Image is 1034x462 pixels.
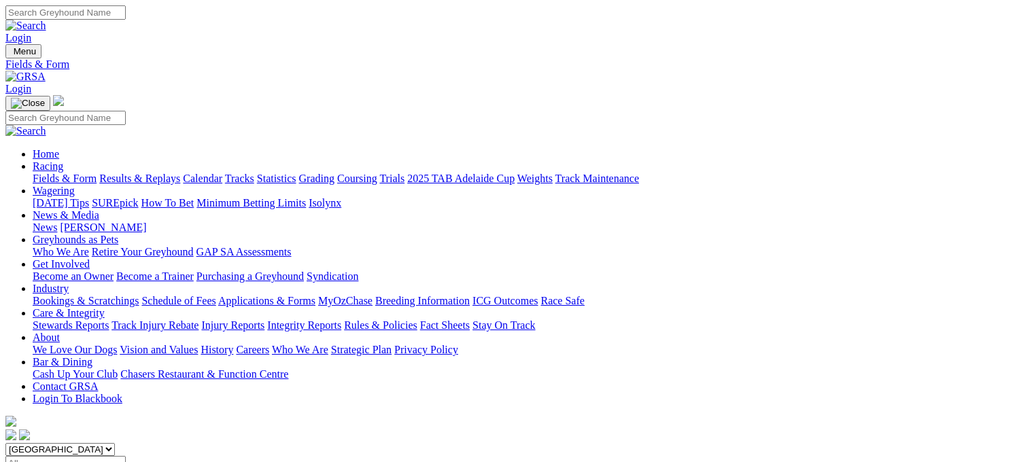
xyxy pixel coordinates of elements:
[394,344,458,355] a: Privacy Policy
[517,173,553,184] a: Weights
[33,160,63,172] a: Racing
[472,319,535,331] a: Stay On Track
[5,5,126,20] input: Search
[344,319,417,331] a: Rules & Policies
[33,380,98,392] a: Contact GRSA
[257,173,296,184] a: Statistics
[33,270,1029,283] div: Get Involved
[33,234,118,245] a: Greyhounds as Pets
[236,344,269,355] a: Careers
[472,295,538,306] a: ICG Outcomes
[5,58,1029,71] a: Fields & Form
[555,173,639,184] a: Track Maintenance
[33,319,1029,332] div: Care & Integrity
[33,246,89,257] a: Who We Are
[5,429,16,440] img: facebook.svg
[218,295,315,306] a: Applications & Forms
[111,319,199,331] a: Track Injury Rebate
[33,221,57,233] a: News
[5,125,46,137] img: Search
[183,173,222,184] a: Calendar
[337,173,377,184] a: Coursing
[225,173,254,184] a: Tracks
[120,368,288,380] a: Chasers Restaurant & Function Centre
[5,32,31,43] a: Login
[33,344,117,355] a: We Love Our Dogs
[201,319,264,331] a: Injury Reports
[120,344,198,355] a: Vision and Values
[407,173,515,184] a: 2025 TAB Adelaide Cup
[141,295,216,306] a: Schedule of Fees
[92,246,194,257] a: Retire Your Greyhound
[33,307,105,319] a: Care & Integrity
[5,71,46,83] img: GRSA
[5,83,31,94] a: Login
[33,368,1029,380] div: Bar & Dining
[33,344,1029,356] div: About
[33,209,99,221] a: News & Media
[5,416,16,427] img: logo-grsa-white.png
[116,270,194,282] a: Become a Trainer
[99,173,180,184] a: Results & Replays
[141,197,194,209] a: How To Bet
[33,283,69,294] a: Industry
[33,332,60,343] a: About
[196,197,306,209] a: Minimum Betting Limits
[33,356,92,368] a: Bar & Dining
[92,197,138,209] a: SUREpick
[379,173,404,184] a: Trials
[33,270,114,282] a: Become an Owner
[33,295,139,306] a: Bookings & Scratchings
[11,98,45,109] img: Close
[196,270,304,282] a: Purchasing a Greyhound
[53,95,64,106] img: logo-grsa-white.png
[33,368,118,380] a: Cash Up Your Club
[5,20,46,32] img: Search
[307,270,358,282] a: Syndication
[33,173,1029,185] div: Racing
[33,319,109,331] a: Stewards Reports
[267,319,341,331] a: Integrity Reports
[5,44,41,58] button: Toggle navigation
[272,344,328,355] a: Who We Are
[33,258,90,270] a: Get Involved
[33,185,75,196] a: Wagering
[33,393,122,404] a: Login To Blackbook
[19,429,30,440] img: twitter.svg
[33,221,1029,234] div: News & Media
[33,148,59,160] a: Home
[331,344,392,355] a: Strategic Plan
[33,197,1029,209] div: Wagering
[299,173,334,184] a: Grading
[318,295,373,306] a: MyOzChase
[375,295,470,306] a: Breeding Information
[540,295,584,306] a: Race Safe
[5,111,126,125] input: Search
[60,221,146,233] a: [PERSON_NAME]
[201,344,233,355] a: History
[33,295,1029,307] div: Industry
[309,197,341,209] a: Isolynx
[33,173,97,184] a: Fields & Form
[33,197,89,209] a: [DATE] Tips
[5,96,50,111] button: Toggle navigation
[420,319,470,331] a: Fact Sheets
[14,46,36,56] span: Menu
[33,246,1029,258] div: Greyhounds as Pets
[196,246,292,257] a: GAP SA Assessments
